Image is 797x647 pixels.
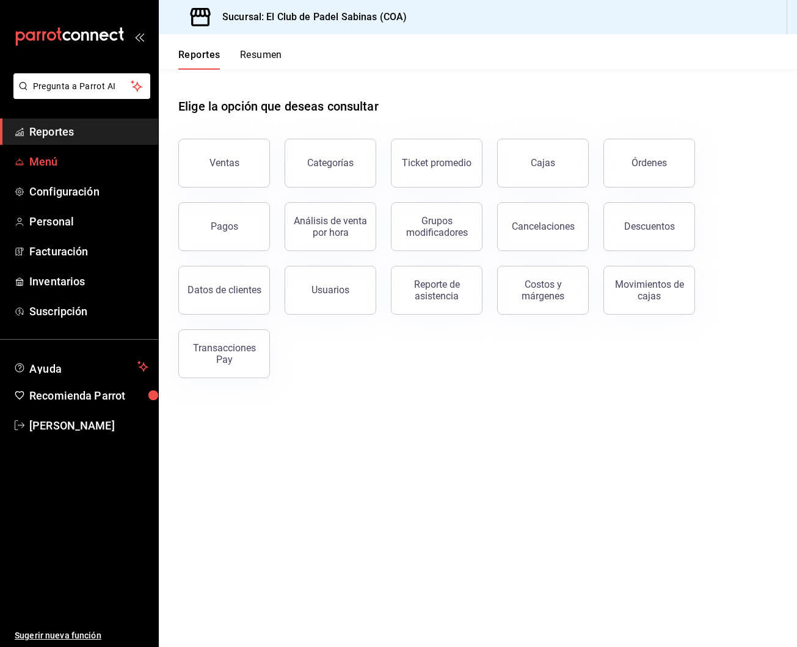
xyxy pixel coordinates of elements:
[29,243,148,260] span: Facturación
[391,202,482,251] button: Grupos modificadores
[134,32,144,42] button: open_drawer_menu
[33,80,131,93] span: Pregunta a Parrot AI
[29,273,148,290] span: Inventarios
[611,279,687,302] div: Movimientos de cajas
[603,202,695,251] button: Descuentos
[402,157,471,169] div: Ticket promedio
[29,359,133,374] span: Ayuda
[29,183,148,200] span: Configuración
[178,139,270,188] button: Ventas
[399,215,475,238] div: Grupos modificadores
[29,213,148,230] span: Personal
[497,202,589,251] button: Cancelaciones
[497,139,589,188] button: Cajas
[285,202,376,251] button: Análisis de venta por hora
[391,266,482,315] button: Reporte de asistencia
[178,202,270,251] button: Pagos
[311,284,349,296] div: Usuarios
[399,279,475,302] div: Reporte de asistencia
[211,221,238,232] div: Pagos
[178,49,282,70] div: navigation tabs
[307,157,354,169] div: Categorías
[178,97,379,115] h1: Elige la opción que deseas consultar
[285,139,376,188] button: Categorías
[13,73,150,99] button: Pregunta a Parrot AI
[603,139,695,188] button: Órdenes
[29,417,148,434] span: [PERSON_NAME]
[240,49,282,70] button: Resumen
[178,49,220,70] button: Reportes
[505,279,581,302] div: Costos y márgenes
[186,342,262,365] div: Transacciones Pay
[187,284,261,296] div: Datos de clientes
[29,387,148,404] span: Recomienda Parrot
[391,139,482,188] button: Ticket promedio
[9,89,150,101] a: Pregunta a Parrot AI
[512,221,575,232] div: Cancelaciones
[603,266,695,315] button: Movimientos de cajas
[624,221,675,232] div: Descuentos
[497,266,589,315] button: Costos y márgenes
[285,266,376,315] button: Usuarios
[178,329,270,378] button: Transacciones Pay
[29,153,148,170] span: Menú
[29,303,148,320] span: Suscripción
[293,215,368,238] div: Análisis de venta por hora
[531,157,555,169] div: Cajas
[213,10,407,24] h3: Sucursal: El Club de Padel Sabinas (COA)
[209,157,239,169] div: Ventas
[631,157,667,169] div: Órdenes
[178,266,270,315] button: Datos de clientes
[29,123,148,140] span: Reportes
[15,629,148,642] span: Sugerir nueva función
